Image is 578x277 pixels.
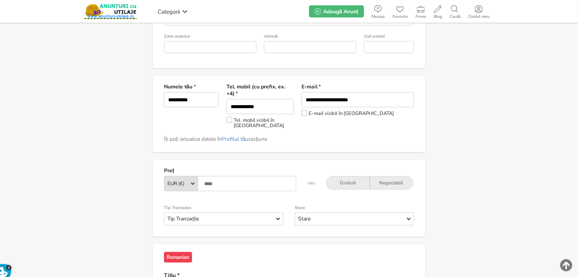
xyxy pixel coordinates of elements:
span: Contul meu [464,14,493,19]
span: Firme [412,14,430,19]
label: Zona orașului [164,33,256,40]
span: 3 [6,265,12,271]
span: Blog [430,14,446,19]
a: Mesaje [368,4,389,19]
a: Romanian [164,252,192,263]
span: Negociabil [380,179,403,186]
a: Firme [412,4,430,19]
label: Tel. mobil (cu prefix, ex. +4) [227,83,294,97]
a: Categorii [156,6,190,17]
a: Favorite [389,4,412,19]
span: Tip Tranzacție [167,215,199,222]
label: E-mail vizibil în [GEOGRAPHIC_DATA] [301,110,394,116]
a: Caută [446,4,464,19]
span: Categorii [158,8,180,16]
span: Adaugă Anunț [323,8,358,15]
span: Favorite [389,14,412,19]
label: Preț [164,167,414,174]
a: Gratuit [326,176,370,190]
img: Anunturi-Utilaje.RO [84,4,137,19]
span: Stare [298,215,311,222]
a: Blog [430,4,446,19]
span: Gratuit [340,179,356,186]
label: Stare [295,205,414,211]
label: Tip Tranzacție [164,205,283,211]
span: EUR (€) [167,180,184,187]
label: Tel. mobil vizibil în [GEOGRAPHIC_DATA] [227,117,294,128]
a: Profilul tău [222,135,248,143]
div: sau [302,176,321,190]
label: Adresă [264,33,356,40]
span: E-mail [301,83,317,90]
span: Caută [446,14,464,19]
img: scroll-to-top.png [560,259,572,271]
a: Adaugă Anunț [309,5,364,17]
label: Cod poștal [364,33,414,40]
a: Negociabil [370,176,414,190]
label: Numele tău [164,83,219,90]
a: Contul meu [464,4,493,19]
div: Îți poți actualiza datele în secțiune [164,136,414,143]
span: Mesaje [368,14,389,19]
